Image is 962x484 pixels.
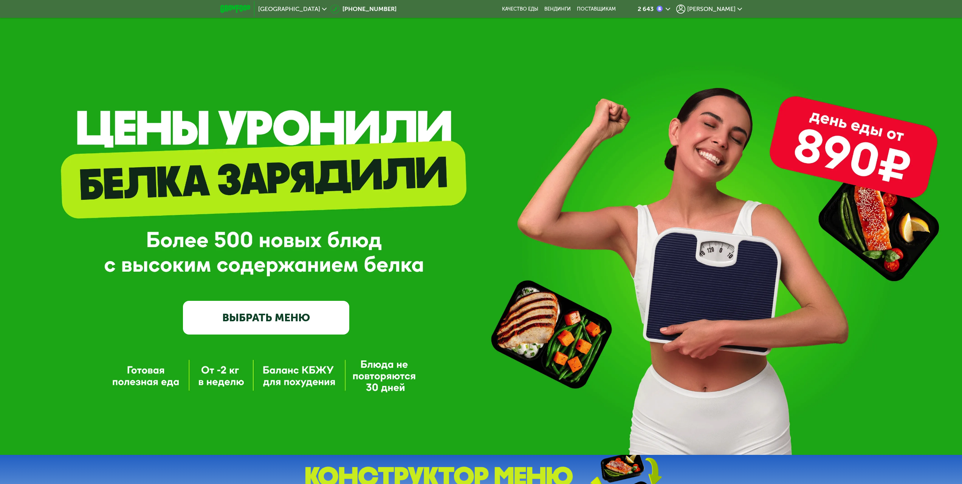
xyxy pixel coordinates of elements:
[258,6,320,12] span: [GEOGRAPHIC_DATA]
[638,6,654,12] div: 2 643
[544,6,571,12] a: Вендинги
[330,5,397,14] a: [PHONE_NUMBER]
[502,6,538,12] a: Качество еды
[687,6,736,12] span: [PERSON_NAME]
[183,301,349,334] a: ВЫБРАТЬ МЕНЮ
[577,6,616,12] div: поставщикам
